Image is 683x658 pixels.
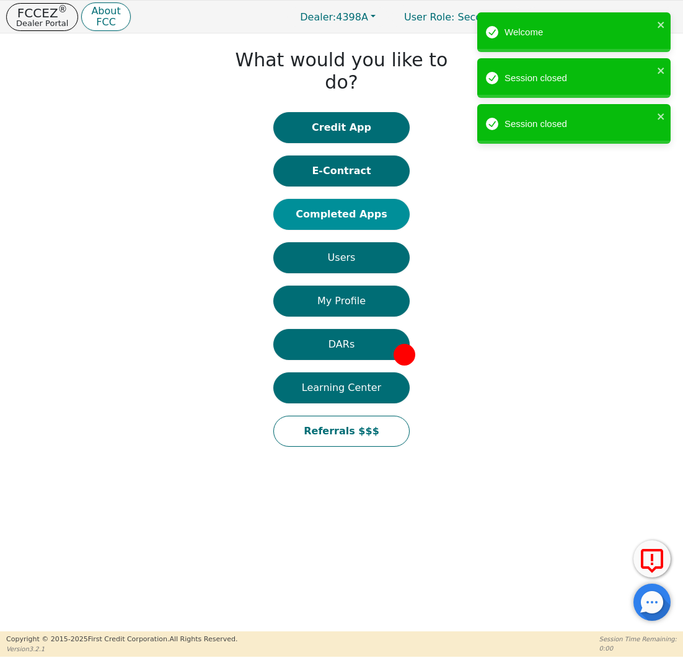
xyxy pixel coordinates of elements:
[16,7,68,19] p: FCCEZ
[505,25,653,40] div: Welcome
[505,71,653,86] div: Session closed
[287,7,389,27] button: Dealer:4398A
[273,329,410,360] button: DARs
[300,11,336,23] span: Dealer:
[273,156,410,186] button: E-Contract
[657,109,666,123] button: close
[273,199,410,230] button: Completed Apps
[526,7,677,27] button: 4398A:[PERSON_NAME]
[169,635,237,643] span: All Rights Reserved.
[58,4,68,15] sup: ®
[273,286,410,317] button: My Profile
[273,416,410,447] button: Referrals $$$
[657,17,666,32] button: close
[392,5,522,29] p: Secondary
[633,540,671,577] button: Report Error to FCC
[6,3,78,31] button: FCCEZ®Dealer Portal
[16,19,68,27] p: Dealer Portal
[657,63,666,77] button: close
[273,112,410,143] button: Credit App
[273,242,410,273] button: Users
[273,372,410,403] button: Learning Center
[599,634,677,644] p: Session Time Remaining:
[404,11,454,23] span: User Role :
[599,644,677,653] p: 0:00
[81,2,130,32] button: AboutFCC
[505,117,653,131] div: Session closed
[91,17,120,27] p: FCC
[6,644,237,654] p: Version 3.2.1
[392,5,522,29] a: User Role: Secondary
[91,6,120,16] p: About
[233,49,451,94] h1: What would you like to do?
[6,634,237,645] p: Copyright © 2015- 2025 First Credit Corporation.
[300,11,368,23] span: 4398A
